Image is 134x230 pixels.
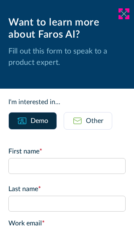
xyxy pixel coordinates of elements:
p: Fill out this form to speak to a product expert. [8,46,126,69]
div: Want to learn more about Faros AI? [8,17,126,41]
label: Work email [8,218,126,228]
div: Other [86,116,103,126]
label: Last name [8,184,126,194]
div: Demo [31,116,48,126]
label: First name [8,146,126,156]
div: I'm interested in... [8,97,126,107]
